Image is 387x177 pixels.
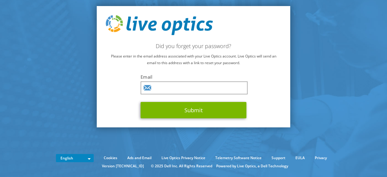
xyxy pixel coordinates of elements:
[106,53,281,66] p: Please enter in the email address associated with your Live Optics account. Live Optics will send...
[291,155,309,161] a: EULA
[157,155,210,161] a: Live Optics Privacy Notice
[99,163,147,169] li: Version [TECHNICAL_ID]
[123,155,156,161] a: Ads and Email
[211,155,266,161] a: Telemetry Software Notice
[148,163,215,169] li: © 2025 Dell Inc. All Rights Reserved
[216,163,288,169] li: Powered by Live Optics, a Dell Technology
[106,15,213,35] img: live_optics_svg.svg
[310,155,331,161] a: Privacy
[99,155,122,161] a: Cookies
[267,155,290,161] a: Support
[141,102,246,118] button: Submit
[106,43,281,49] h2: Did you forget your password?
[141,74,246,80] label: Email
